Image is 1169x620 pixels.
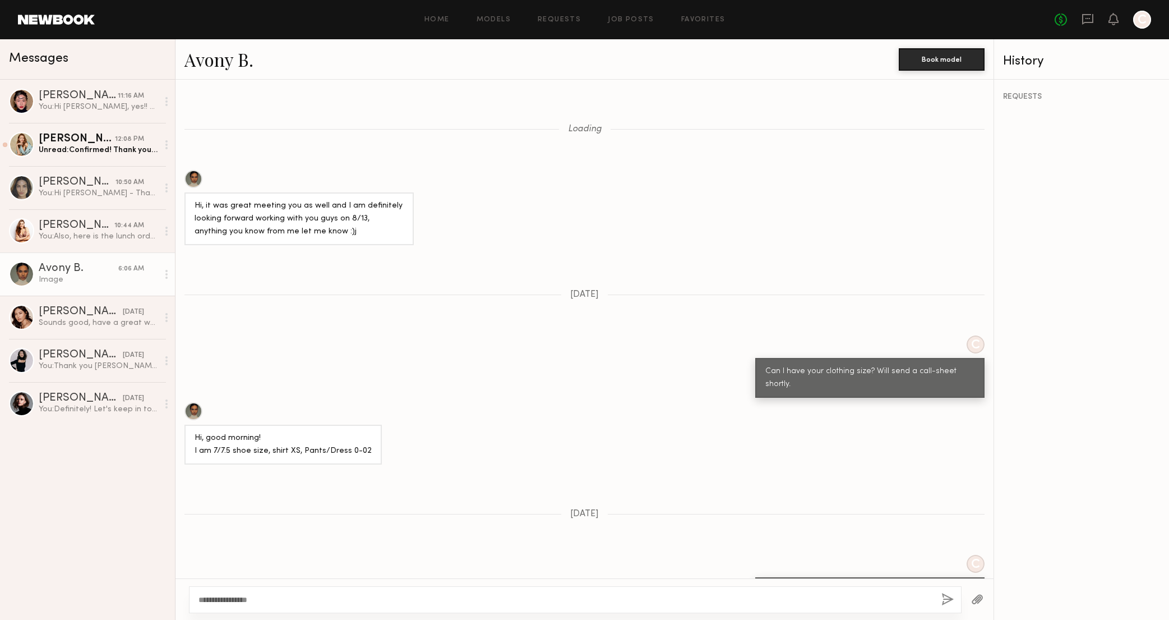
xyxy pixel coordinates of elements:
[39,102,158,112] div: You: Hi [PERSON_NAME], yes!! We will be sending the official booking shortly! Just confirming on ...
[115,177,144,188] div: 10:50 AM
[39,145,158,155] div: Unread: Confirmed! Thank you and looking forward to it!:)
[123,307,144,318] div: [DATE]
[39,134,115,145] div: [PERSON_NAME]
[39,177,115,188] div: [PERSON_NAME]
[1003,93,1160,101] div: REQUESTS
[681,16,726,24] a: Favorites
[118,91,144,102] div: 11:16 AM
[570,509,599,519] span: [DATE]
[608,16,654,24] a: Job Posts
[39,263,118,274] div: Avony B.
[765,365,974,391] div: Can I have your clothing size? Will send a call-sheet shortly.
[39,220,114,231] div: [PERSON_NAME]
[1003,55,1160,68] div: History
[39,404,158,415] div: You: Definitely! Let's keep in touch!
[39,318,158,328] div: Sounds good, have a great weekend!
[570,290,599,300] span: [DATE]
[9,52,68,65] span: Messages
[195,432,372,458] div: Hi, good morning! I am 7/7.5 shoe size, shirt XS, Pants/Dress 0-02
[123,393,144,404] div: [DATE]
[1133,11,1151,29] a: C
[899,48,985,71] button: Book model
[39,90,118,102] div: [PERSON_NAME]
[424,16,450,24] a: Home
[39,350,123,361] div: [PERSON_NAME]
[123,350,144,361] div: [DATE]
[39,188,158,199] div: You: Hi [PERSON_NAME] - Thank you again for your time and interest in the BonJil shoot. To keep y...
[184,47,253,71] a: Avony B.
[538,16,581,24] a: Requests
[195,200,404,238] div: Hi, it was great meeting you as well and I am definitely looking forward working with you guys on...
[39,393,123,404] div: [PERSON_NAME]
[39,274,158,285] div: Image
[114,221,144,231] div: 10:44 AM
[39,231,158,242] div: You: Also, here is the lunch order from for [DATE]. Please fill it out when you get a chance. - [...
[39,361,158,371] div: You: Thank you [PERSON_NAME] for getting back to me. Let's def keep in touch. We will have future...
[115,134,144,145] div: 12:08 PM
[118,264,144,274] div: 6:06 AM
[568,125,602,134] span: Loading
[477,16,511,24] a: Models
[39,306,123,318] div: [PERSON_NAME]
[899,54,985,63] a: Book model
